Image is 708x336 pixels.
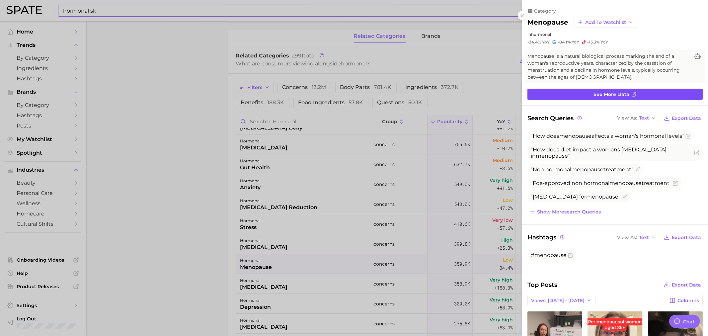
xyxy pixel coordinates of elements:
[615,114,658,123] button: View AsText
[639,236,649,239] span: Text
[617,236,637,239] span: View As
[677,298,699,303] span: Columns
[531,32,551,37] span: hormonal
[694,150,699,155] button: Flag as miscategorized or irrelevant
[527,280,557,290] span: Top Posts
[527,207,602,216] button: Show moresearch queries
[617,116,637,120] span: View As
[531,298,585,303] span: Views: [DATE] - [DATE]
[571,166,603,173] span: menopause
[685,133,691,139] button: Flag as miscategorized or irrelevant
[527,32,703,37] div: in
[662,280,703,290] button: Export Data
[536,153,568,159] span: menopause
[527,53,689,81] span: Menopause is a natural biological process marking the end of a woman's reproductive years, charac...
[568,253,573,258] button: Flag as miscategorized or irrelevant
[585,20,626,25] span: Add to Watchlist
[609,180,642,186] span: menopause
[531,194,620,200] span: [MEDICAL_DATA] for
[531,146,667,159] span: How does diet impact a womans [MEDICAL_DATA] in
[534,8,556,14] span: category
[527,18,568,26] h2: menopause
[531,166,633,173] span: Non hormonal treatment
[531,133,684,139] span: How does affects a woman's hormonal levels
[559,133,591,139] span: menopause
[572,40,579,45] span: YoY
[527,233,566,242] span: Hashtags
[673,181,678,186] button: Flag as miscategorized or irrelevant
[639,116,649,120] span: Text
[615,233,658,242] button: View AsText
[537,209,601,215] span: Show more search queries
[666,295,703,306] button: Columns
[672,116,701,121] span: Export Data
[600,40,608,45] span: YoY
[586,194,618,200] span: menopause
[635,167,640,172] button: Flag as miscategorized or irrelevant
[593,92,629,97] span: See more data
[574,17,637,28] button: Add to Watchlist
[527,295,595,306] button: Views: [DATE] - [DATE]
[527,89,703,100] a: See more data
[662,233,703,242] button: Export Data
[587,40,599,44] span: -13.3%
[527,114,583,123] span: Search Queries
[622,194,627,200] button: Flag as miscategorized or irrelevant
[527,40,541,44] span: -34.4%
[558,40,571,44] span: -84.1%
[672,282,701,288] span: Export Data
[662,114,703,123] button: Export Data
[542,40,550,45] span: YoY
[531,180,671,186] span: Fda-approved non hormonal treatment
[531,252,567,258] span: #menopause
[672,235,701,240] span: Export Data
